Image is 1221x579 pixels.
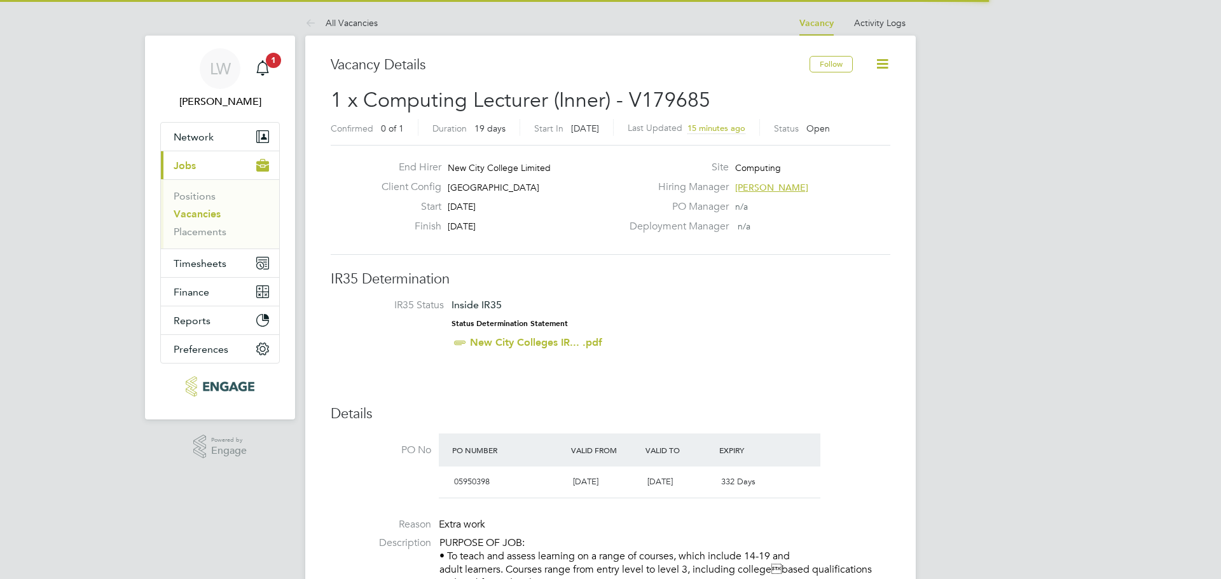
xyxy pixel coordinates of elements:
[622,181,729,194] label: Hiring Manager
[432,123,467,134] label: Duration
[331,270,890,289] h3: IR35 Determination
[452,319,568,328] strong: Status Determination Statement
[534,123,563,134] label: Start In
[573,476,598,487] span: [DATE]
[448,221,476,232] span: [DATE]
[343,299,444,312] label: IR35 Status
[331,88,710,112] span: 1 x Computing Lecturer (Inner) - V179685
[161,151,279,179] button: Jobs
[735,201,748,212] span: n/a
[211,435,247,446] span: Powered by
[622,220,729,233] label: Deployment Manager
[331,536,431,550] label: Description
[774,123,799,134] label: Status
[439,518,485,531] span: Extra work
[448,201,476,212] span: [DATE]
[331,123,373,134] label: Confirmed
[721,476,755,487] span: 332 Days
[250,48,275,89] a: 1
[571,123,599,134] span: [DATE]
[806,123,830,134] span: Open
[474,123,506,134] span: 19 days
[161,278,279,306] button: Finance
[470,336,602,348] a: New City Colleges IR... .pdf
[449,439,568,461] div: PO Number
[647,476,673,487] span: [DATE]
[174,343,228,355] span: Preferences
[642,439,717,461] div: Valid To
[161,306,279,334] button: Reports
[174,315,210,327] span: Reports
[448,162,551,174] span: New City College Limited
[331,405,890,423] h3: Details
[160,376,280,397] a: Go to home page
[452,299,502,311] span: Inside IR35
[174,160,196,172] span: Jobs
[735,182,808,193] span: [PERSON_NAME]
[738,221,750,232] span: n/a
[799,18,834,29] a: Vacancy
[174,226,226,238] a: Placements
[568,439,642,461] div: Valid From
[735,162,781,174] span: Computing
[174,190,216,202] a: Positions
[160,94,280,109] span: Louis Warner
[810,56,853,72] button: Follow
[371,181,441,194] label: Client Config
[454,476,490,487] span: 05950398
[211,446,247,456] span: Engage
[161,335,279,363] button: Preferences
[331,56,810,74] h3: Vacancy Details
[622,200,729,214] label: PO Manager
[210,60,231,77] span: LW
[628,122,682,133] label: Last Updated
[174,286,209,298] span: Finance
[193,435,247,459] a: Powered byEngage
[371,161,441,174] label: End Hirer
[331,518,431,531] label: Reason
[174,257,226,269] span: Timesheets
[331,444,431,457] label: PO No
[174,208,221,220] a: Vacancies
[371,200,441,214] label: Start
[161,123,279,151] button: Network
[186,376,254,397] img: xede-logo-retina.png
[622,161,729,174] label: Site
[305,17,378,29] a: All Vacancies
[381,123,404,134] span: 0 of 1
[854,17,906,29] a: Activity Logs
[716,439,790,461] div: Expiry
[448,182,539,193] span: [GEOGRAPHIC_DATA]
[161,249,279,277] button: Timesheets
[161,179,279,249] div: Jobs
[174,131,214,143] span: Network
[160,48,280,109] a: LW[PERSON_NAME]
[145,36,295,419] nav: Main navigation
[371,220,441,233] label: Finish
[687,123,745,133] span: 15 minutes ago
[266,53,281,68] span: 1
